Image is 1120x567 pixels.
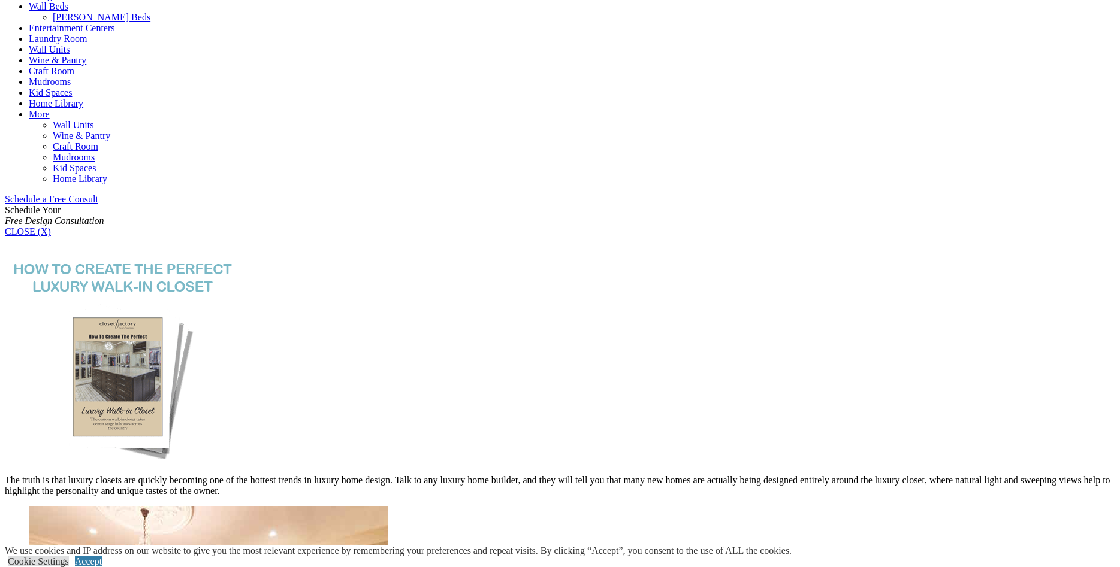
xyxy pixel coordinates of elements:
a: Wall Units [29,44,70,54]
div: We use cookies and IP address on our website to give you the most relevant experience by remember... [5,545,792,556]
em: Free Design Consultation [5,216,104,226]
a: [PERSON_NAME] Beds [53,12,150,22]
a: Mudrooms [29,77,71,87]
a: Accept [75,556,102,566]
a: Cookie Settings [8,556,69,566]
span: Schedule Your [5,205,104,226]
a: Craft Room [29,66,74,76]
a: More menu text will display only on big screen [29,109,50,119]
a: Wall Beds [29,1,68,11]
a: Kid Spaces [29,87,72,98]
a: Wall Units [53,120,93,130]
a: Schedule a Free Consult (opens a dropdown menu) [5,194,98,204]
a: Home Library [53,174,107,184]
a: Wine & Pantry [53,131,110,141]
a: Craft Room [53,141,98,151]
img: Luxury Closet Guide cover. [5,237,241,463]
a: Home Library [29,98,83,108]
a: Wine & Pantry [29,55,86,65]
a: Mudrooms [53,152,95,162]
a: Laundry Room [29,34,87,44]
a: Kid Spaces [53,163,96,173]
p: The truth is that luxury closets are quickly becoming one of the hottest trends in luxury home de... [5,475,1115,496]
a: Entertainment Centers [29,23,115,33]
a: CLOSE (X) [5,226,51,236]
